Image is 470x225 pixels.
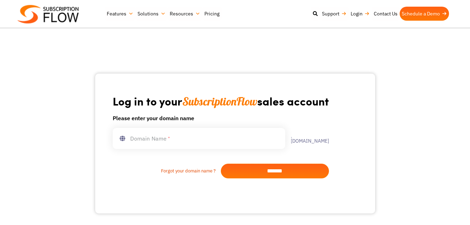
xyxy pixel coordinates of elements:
a: Pricing [202,7,222,21]
label: .[DOMAIN_NAME] [285,134,329,143]
a: Resources [168,7,202,21]
a: Solutions [135,7,168,21]
a: Forgot your domain name ? [113,168,221,175]
h1: Log in to your sales account [113,94,329,108]
img: Subscriptionflow [17,5,79,23]
a: Contact Us [372,7,400,21]
span: SubscriptionFlow [182,94,257,108]
a: Schedule a Demo [400,7,449,21]
a: Login [349,7,372,21]
a: Features [105,7,135,21]
a: Support [320,7,349,21]
h6: Please enter your domain name [113,114,329,122]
